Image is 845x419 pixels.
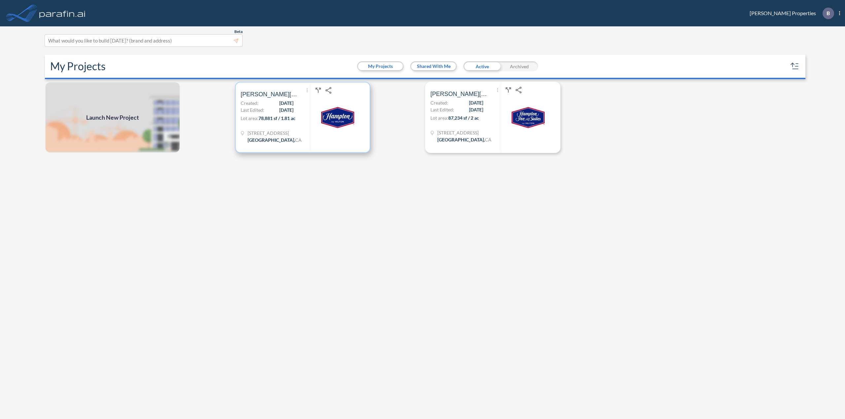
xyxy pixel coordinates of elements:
span: Lot area: [241,115,258,121]
span: Bolthouse Hotel [241,90,300,98]
span: [DATE] [279,106,293,113]
img: logo [321,101,354,134]
img: logo [38,7,87,20]
span: 78,881 sf / 1.81 ac [258,115,295,121]
span: Last Edited: [241,106,264,113]
span: 3443 Buena Vista Rd [437,129,491,136]
span: Last Edited: [430,106,454,113]
button: Shared With Me [411,62,456,70]
span: [DATE] [279,100,293,106]
span: [GEOGRAPHIC_DATA] , [248,137,295,143]
span: Lot area: [430,115,448,121]
span: 3443 Buena Vista Rd [248,130,302,136]
span: Bolthouse Hotel [430,90,490,98]
span: [GEOGRAPHIC_DATA] , [437,137,485,142]
a: [PERSON_NAME][GEOGRAPHIC_DATA]Created:[DATE]Last Edited:[DATE]Lot area:87,234 sf / 2 ac[STREET_AD... [422,82,613,153]
span: Beta [234,29,243,34]
div: Active [463,61,501,71]
a: Launch New Project [45,82,180,153]
span: CA [485,137,491,142]
span: Launch New Project [86,113,139,122]
div: Bakersfield, CA [248,136,302,143]
span: CA [295,137,302,143]
div: Bakersfield, CA [437,136,491,143]
button: My Projects [358,62,403,70]
span: [DATE] [469,106,483,113]
img: add [45,82,180,153]
h2: My Projects [50,60,106,73]
span: [DATE] [469,99,483,106]
a: [PERSON_NAME][GEOGRAPHIC_DATA]Created:[DATE]Last Edited:[DATE]Lot area:78,881 sf / 1.81 ac[STREET... [232,82,422,153]
span: Created: [430,99,448,106]
div: [PERSON_NAME] Properties [740,8,840,19]
span: Created: [241,100,258,106]
p: B [827,10,830,16]
span: 87,234 sf / 2 ac [448,115,479,121]
button: sort [790,61,800,72]
div: Archived [501,61,538,71]
img: logo [512,101,545,134]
